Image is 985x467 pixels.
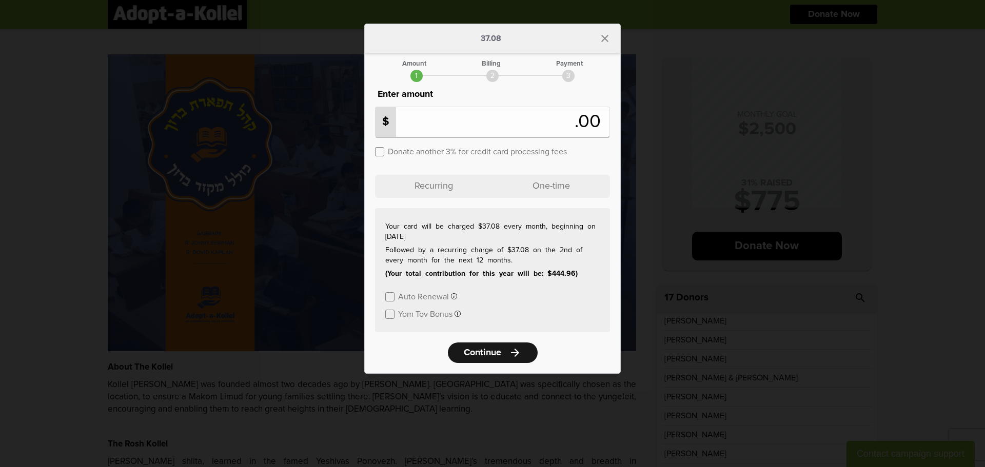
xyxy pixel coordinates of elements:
[402,60,426,67] div: Amount
[398,291,457,301] button: Auto Renewal
[376,107,396,137] p: $
[398,309,461,318] button: Yom Tov Bonus
[398,291,449,301] label: Auto Renewal
[482,60,501,67] div: Billing
[398,309,452,318] label: Yom Tov Bonus
[464,348,501,357] span: Continue
[575,113,606,131] span: .00
[556,60,583,67] div: Payment
[385,221,600,242] p: Your card will be charged $37.08 every month, beginning on [DATE]
[375,87,610,101] p: Enter amount
[385,269,600,279] p: (Your total contribution for this year will be: $444.96)
[493,175,610,198] p: One-time
[486,70,499,82] div: 2
[385,245,600,266] p: Followed by a recurring charge of $37.08 on the 2nd of every month for the next 12 months.
[448,342,538,363] a: Continuearrow_forward
[481,34,501,43] p: 37.08
[562,70,575,82] div: 3
[599,32,611,45] i: close
[375,175,493,198] p: Recurring
[509,347,521,359] i: arrow_forward
[410,70,423,82] div: 1
[388,146,567,156] label: Donate another 3% for credit card processing fees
